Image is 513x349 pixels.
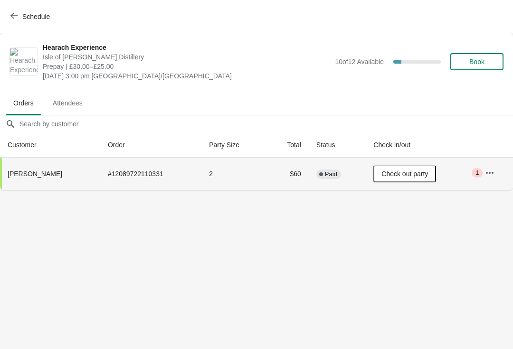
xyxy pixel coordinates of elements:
td: $60 [267,158,309,190]
img: Hearach Experience [10,48,38,75]
th: Order [100,132,201,158]
button: Schedule [5,8,57,25]
th: Party Size [201,132,266,158]
span: Hearach Experience [43,43,330,52]
th: Check in/out [366,132,477,158]
th: Total [267,132,309,158]
td: # 12089722110331 [100,158,201,190]
span: Prepay | £30.00–£25.00 [43,62,330,71]
button: Book [450,53,503,70]
td: 2 [201,158,266,190]
button: Check out party [373,165,436,182]
span: 10 of 12 Available [335,58,384,66]
span: Isle of [PERSON_NAME] Distillery [43,52,330,62]
span: Schedule [22,13,50,20]
span: 1 [475,169,479,177]
span: Orders [6,94,41,112]
input: Search by customer [19,115,513,132]
span: Book [469,58,484,66]
span: Paid [325,170,337,178]
span: [PERSON_NAME] [8,170,62,178]
span: [DATE] 3:00 pm [GEOGRAPHIC_DATA]/[GEOGRAPHIC_DATA] [43,71,330,81]
span: Attendees [45,94,90,112]
th: Status [309,132,366,158]
span: Check out party [381,170,428,178]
